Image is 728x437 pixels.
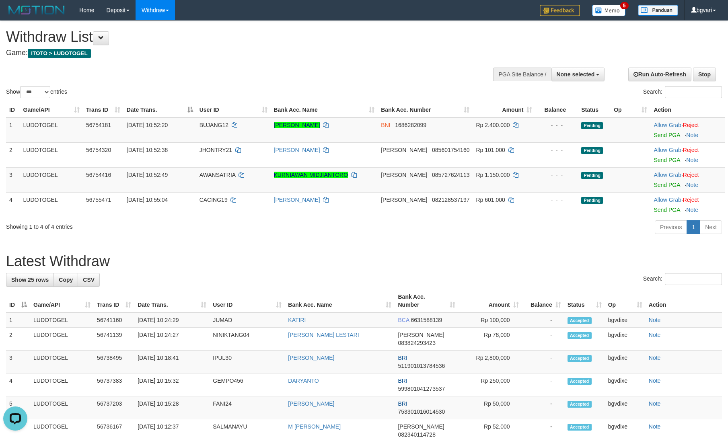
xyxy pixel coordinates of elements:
td: LUDOTOGEL [30,328,94,351]
span: AWANSATRIA [199,172,236,178]
span: CACING19 [199,197,228,203]
a: Show 25 rows [6,273,54,287]
h1: Latest Withdraw [6,253,722,269]
span: Copy 082128537197 to clipboard [432,197,469,203]
td: bgvdixe [605,328,646,351]
td: LUDOTOGEL [20,192,83,217]
th: Bank Acc. Number: activate to sort column ascending [395,289,458,312]
td: GEMPO456 [210,373,285,396]
a: Stop [693,68,716,81]
a: Note [649,317,661,323]
span: Accepted [568,424,592,431]
td: 3 [6,351,30,373]
td: bgvdixe [605,396,646,419]
a: Reject [683,122,699,128]
span: BRI [398,355,407,361]
td: · [650,142,725,167]
h4: Game: [6,49,477,57]
td: LUDOTOGEL [20,167,83,192]
div: - - - [539,171,575,179]
th: Balance: activate to sort column ascending [522,289,564,312]
td: [DATE] 10:24:27 [134,328,210,351]
a: Note [649,332,661,338]
td: 56738495 [94,351,134,373]
span: Show 25 rows [11,277,49,283]
span: [DATE] 10:55:04 [127,197,168,203]
img: Button%20Memo.svg [592,5,626,16]
td: 4 [6,192,20,217]
td: LUDOTOGEL [30,396,94,419]
select: Showentries [20,86,50,98]
td: · [650,167,725,192]
label: Search: [643,273,722,285]
td: - [522,312,564,328]
button: None selected [551,68,605,81]
td: Rp 50,000 [459,396,522,419]
span: BUJANG12 [199,122,228,128]
span: Copy 085727624113 to clipboard [432,172,469,178]
td: · [650,192,725,217]
div: - - - [539,146,575,154]
a: Next [700,220,722,234]
span: [PERSON_NAME] [381,147,427,153]
a: Allow Grab [654,147,681,153]
a: CSV [78,273,100,287]
span: BRI [398,378,407,384]
a: Allow Grab [654,172,681,178]
td: 1 [6,117,20,143]
a: Send PGA [654,207,680,213]
span: · [654,172,683,178]
span: Rp 601.000 [476,197,505,203]
td: 56737203 [94,396,134,419]
th: Op: activate to sort column ascending [605,289,646,312]
td: [DATE] 10:15:32 [134,373,210,396]
th: Status [578,103,611,117]
td: LUDOTOGEL [20,117,83,143]
th: Trans ID: activate to sort column ascending [83,103,123,117]
h1: Withdraw List [6,29,477,45]
td: 4 [6,373,30,396]
span: Copy 599801041273537 to clipboard [398,386,445,392]
th: Trans ID: activate to sort column ascending [94,289,134,312]
span: Accepted [568,332,592,339]
span: Copy [59,277,73,283]
td: 2 [6,328,30,351]
td: LUDOTOGEL [20,142,83,167]
td: LUDOTOGEL [30,373,94,396]
a: Note [649,400,661,407]
a: Send PGA [654,132,680,138]
td: [DATE] 10:24:29 [134,312,210,328]
a: [PERSON_NAME] [274,122,320,128]
span: ITOTO > LUDOTOGEL [28,49,91,58]
td: 5 [6,396,30,419]
span: Pending [581,197,603,204]
th: Game/API: activate to sort column ascending [30,289,94,312]
span: Accepted [568,378,592,385]
a: Reject [683,172,699,178]
span: Accepted [568,401,592,408]
label: Show entries [6,86,67,98]
a: Note [649,423,661,430]
td: - [522,396,564,419]
img: MOTION_logo.png [6,4,67,16]
td: 56741139 [94,328,134,351]
a: [PERSON_NAME] LESTARI [288,332,359,338]
a: Send PGA [654,182,680,188]
td: FANI24 [210,396,285,419]
span: · [654,122,683,128]
span: Accepted [568,355,592,362]
td: IPUL30 [210,351,285,373]
button: Open LiveChat chat widget [3,3,27,27]
th: User ID: activate to sort column ascending [210,289,285,312]
th: Action [646,289,722,312]
span: Copy 511901013784536 to clipboard [398,363,445,369]
span: Copy 085601754160 to clipboard [432,147,469,153]
a: Allow Grab [654,197,681,203]
th: Amount: activate to sort column ascending [473,103,535,117]
td: JUMAD [210,312,285,328]
span: Copy 083824293423 to clipboard [398,340,435,346]
label: Search: [643,86,722,98]
a: KURNIAWAN MIDJIANTORO [274,172,348,178]
th: Date Trans.: activate to sort column ascending [134,289,210,312]
td: [DATE] 10:18:41 [134,351,210,373]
